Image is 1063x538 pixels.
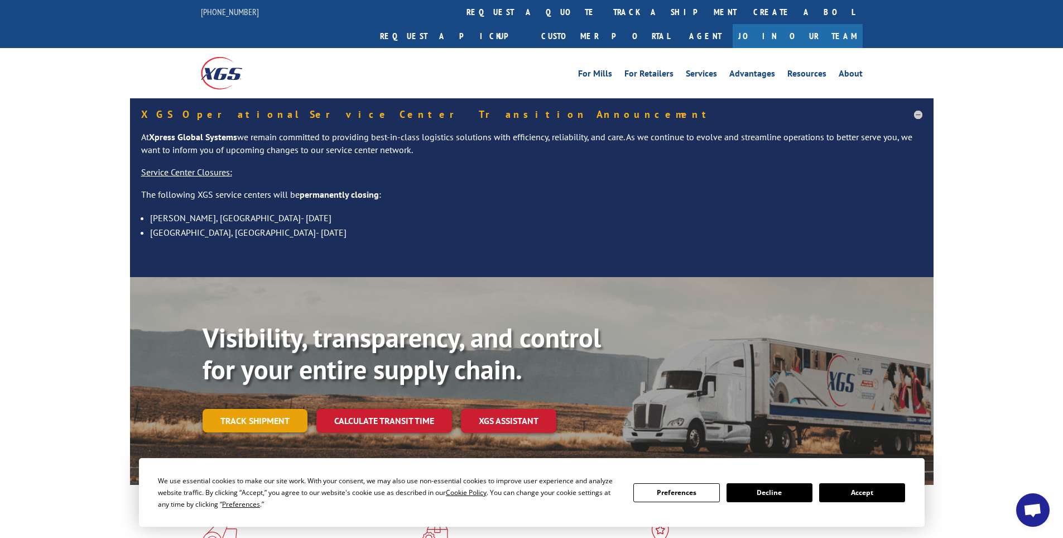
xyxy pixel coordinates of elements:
a: Services [686,69,717,82]
strong: Xpress Global Systems [149,131,237,142]
a: Advantages [729,69,775,82]
a: Request a pickup [372,24,533,48]
a: [PHONE_NUMBER] [201,6,259,17]
a: Track shipment [203,409,307,432]
p: At we remain committed to providing best-in-class logistics solutions with efficiency, reliabilit... [141,131,922,166]
button: Accept [819,483,905,502]
span: Preferences [222,499,260,509]
div: Cookie Consent Prompt [139,458,925,527]
h5: XGS Operational Service Center Transition Announcement [141,109,922,120]
p: The following XGS service centers will be : [141,188,922,211]
a: For Mills [578,69,612,82]
a: Agent [678,24,733,48]
div: We use essential cookies to make our site work. With your consent, we may also use non-essential ... [158,475,620,510]
a: About [839,69,863,82]
a: Open chat [1016,493,1050,527]
li: [GEOGRAPHIC_DATA], [GEOGRAPHIC_DATA]- [DATE] [150,225,922,240]
button: Decline [727,483,812,502]
li: [PERSON_NAME], [GEOGRAPHIC_DATA]- [DATE] [150,211,922,225]
strong: permanently closing [300,189,379,200]
a: Join Our Team [733,24,863,48]
a: Resources [787,69,826,82]
a: Calculate transit time [316,409,452,433]
b: Visibility, transparency, and control for your entire supply chain. [203,320,601,387]
a: XGS ASSISTANT [461,409,556,433]
span: Cookie Policy [446,488,487,497]
button: Preferences [633,483,719,502]
u: Service Center Closures: [141,166,232,178]
a: For Retailers [624,69,674,82]
a: Customer Portal [533,24,678,48]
